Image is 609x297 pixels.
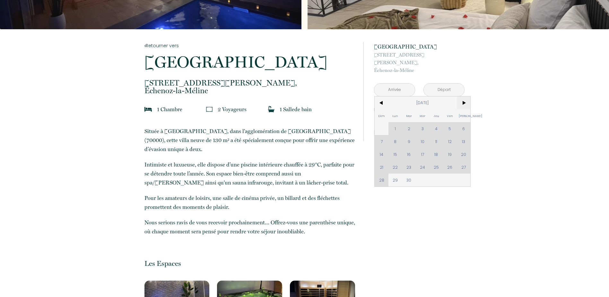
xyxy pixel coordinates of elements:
[424,84,464,96] input: Départ
[388,109,402,122] span: Lun
[144,54,355,70] p: [GEOGRAPHIC_DATA]
[430,109,443,122] span: Jeu
[144,194,355,212] p: Pour les amateurs de loisirs, une salle de cinéma privée, un billard et des fléchettes promettent...
[374,51,465,74] p: Échenoz-la-Méline
[144,42,355,49] a: Retourner vers
[144,79,355,87] span: [STREET_ADDRESS][PERSON_NAME],
[402,174,416,186] span: 30
[375,109,388,122] span: Dim
[144,79,355,94] p: Échenoz-la-Méline
[206,106,213,113] img: guests
[280,105,312,114] p: 1 Salle de bain
[416,109,430,122] span: Mer
[374,51,465,67] span: [STREET_ADDRESS][PERSON_NAME],
[388,174,402,186] span: 29
[457,96,471,109] span: >
[402,109,416,122] span: Mar
[443,109,457,122] span: Ven
[157,105,182,114] p: 1 Chambre
[374,84,415,96] input: Arrivée
[144,127,355,154] p: Située à [GEOGRAPHIC_DATA], dans l'agglomération de [GEOGRAPHIC_DATA] (70000), cette villa neuve ...
[144,259,355,268] p: Les Espaces
[144,160,355,187] p: Intimiste et luxueuse, elle dispose d’une piscine intérieure chauffée à 29°C, parfaite pour se dé...
[374,124,465,141] button: Réserver
[388,96,457,109] span: [DATE]
[457,109,471,122] span: [PERSON_NAME]
[375,96,388,109] span: <
[144,218,355,236] p: Nous serions ravis de vous recevoir prochainement… Offrez-vous une parenthèse unique, où chaque m...
[244,106,247,113] span: s
[374,42,465,51] p: [GEOGRAPHIC_DATA]
[218,105,247,114] p: 2 Voyageur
